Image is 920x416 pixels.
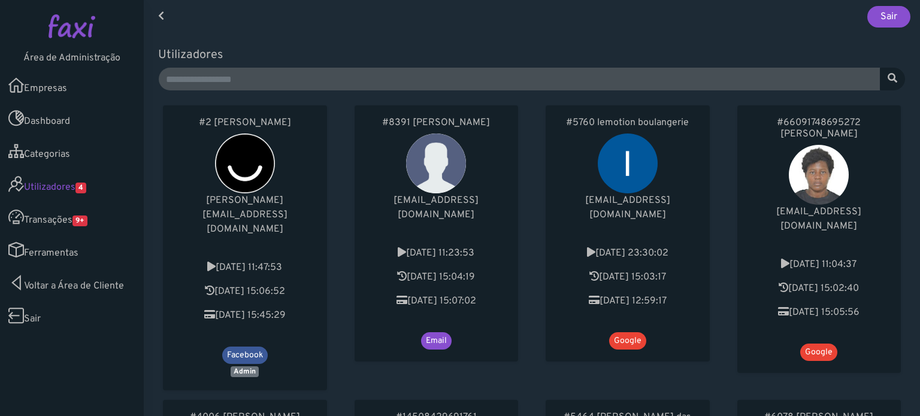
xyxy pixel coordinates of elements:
[175,308,315,323] p: Última transacção
[776,206,861,232] span: [EMAIL_ADDRESS][DOMAIN_NAME]
[231,366,259,377] span: Admin
[175,260,315,275] p: Criado em
[558,270,698,284] p: Última actividade
[749,281,889,296] p: Última actividade
[367,270,507,284] p: Última actividade
[867,6,910,28] a: Sair
[222,347,268,364] span: Facebook
[585,195,670,221] span: [EMAIL_ADDRESS][DOMAIN_NAME]
[175,117,315,129] a: #2 [PERSON_NAME]
[558,117,698,129] a: #5760 lemotion boulangerie
[175,284,315,299] p: Última actividade
[367,117,507,129] a: #8391 [PERSON_NAME]
[158,48,906,62] h5: Utilizadores
[202,195,287,235] span: [PERSON_NAME][EMAIL_ADDRESS][DOMAIN_NAME]
[609,332,646,350] span: Google
[558,294,698,308] p: Última transacção
[749,305,889,320] p: Última transacção
[749,117,889,140] a: #66091748695272 [PERSON_NAME]
[367,294,507,308] p: Última transacção
[394,195,479,221] span: [EMAIL_ADDRESS][DOMAIN_NAME]
[421,332,452,350] span: Email
[72,215,87,226] span: 9+
[749,257,889,272] p: Criado em
[800,344,837,361] span: Google
[75,183,86,193] span: 4
[367,246,507,260] p: Criado em
[558,246,698,260] p: Criado em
